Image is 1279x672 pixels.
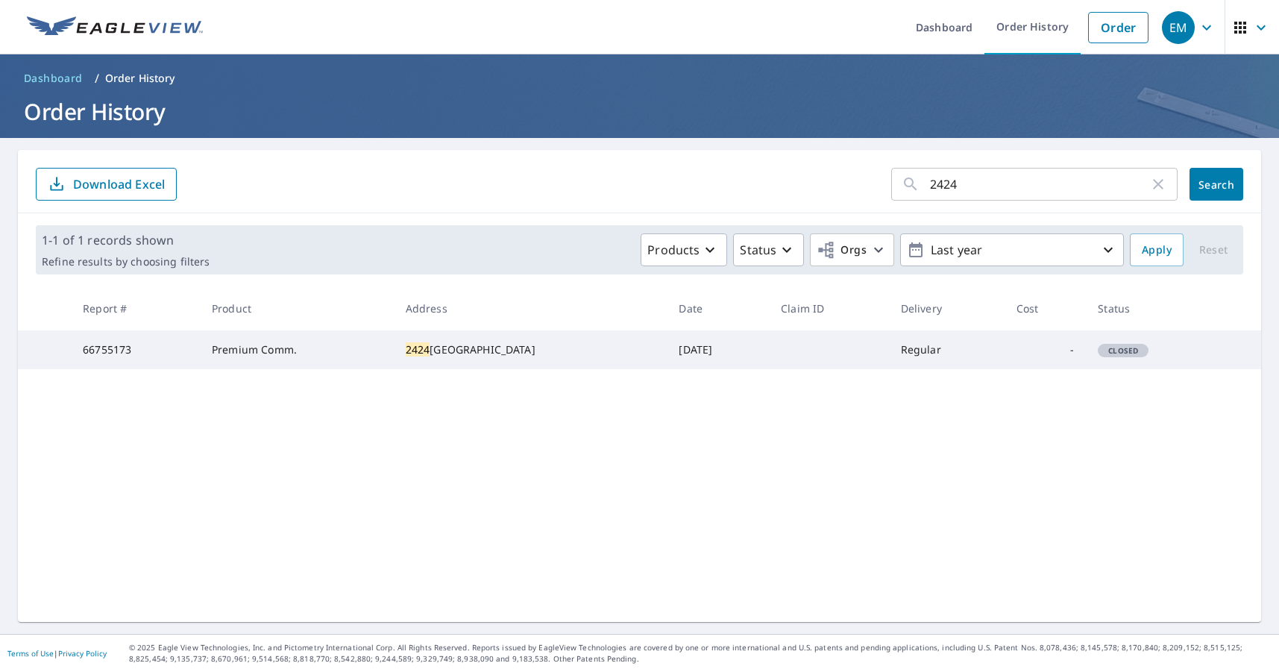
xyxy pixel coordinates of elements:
[900,233,1124,266] button: Last year
[810,233,894,266] button: Orgs
[889,286,1005,330] th: Delivery
[647,241,700,259] p: Products
[1142,241,1172,260] span: Apply
[889,330,1005,369] td: Regular
[1190,168,1243,201] button: Search
[667,330,769,369] td: [DATE]
[200,286,394,330] th: Product
[641,233,727,266] button: Products
[7,649,107,658] p: |
[71,286,200,330] th: Report #
[1086,286,1219,330] th: Status
[73,176,165,192] p: Download Excel
[394,286,667,330] th: Address
[1162,11,1195,44] div: EM
[71,330,200,369] td: 66755173
[7,648,54,659] a: Terms of Use
[930,163,1149,205] input: Address, Report #, Claim ID, etc.
[406,342,656,357] div: [GEOGRAPHIC_DATA]
[105,71,175,86] p: Order History
[95,69,99,87] li: /
[24,71,83,86] span: Dashboard
[18,66,1261,90] nav: breadcrumb
[1099,345,1147,356] span: Closed
[200,330,394,369] td: Premium Comm.
[42,255,210,269] p: Refine results by choosing filters
[36,168,177,201] button: Download Excel
[18,66,89,90] a: Dashboard
[925,237,1099,263] p: Last year
[1130,233,1184,266] button: Apply
[1201,178,1231,192] span: Search
[667,286,769,330] th: Date
[1005,286,1087,330] th: Cost
[1005,330,1087,369] td: -
[27,16,203,39] img: EV Logo
[129,642,1272,665] p: © 2025 Eagle View Technologies, Inc. and Pictometry International Corp. All Rights Reserved. Repo...
[740,241,776,259] p: Status
[406,342,430,357] mark: 2424
[18,96,1261,127] h1: Order History
[58,648,107,659] a: Privacy Policy
[817,241,867,260] span: Orgs
[733,233,804,266] button: Status
[42,231,210,249] p: 1-1 of 1 records shown
[1088,12,1148,43] a: Order
[769,286,888,330] th: Claim ID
